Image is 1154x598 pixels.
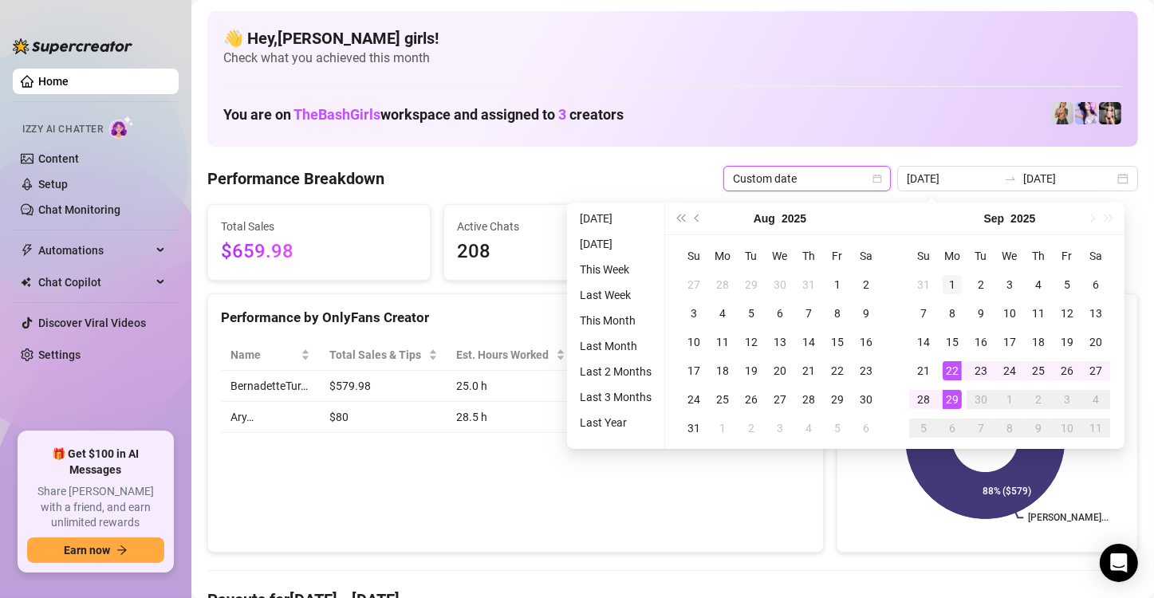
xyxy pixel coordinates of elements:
[221,237,417,267] span: $659.98
[737,385,766,414] td: 2025-08-26
[938,242,967,270] th: Mo
[1058,275,1077,294] div: 5
[857,361,876,380] div: 23
[857,304,876,323] div: 9
[713,361,732,380] div: 18
[794,270,823,299] td: 2025-07-31
[852,385,880,414] td: 2025-08-30
[1051,102,1073,124] img: BernadetteTur
[1053,270,1081,299] td: 2025-09-05
[938,328,967,356] td: 2025-09-15
[573,285,658,305] li: Last Week
[857,332,876,352] div: 16
[708,414,737,443] td: 2025-09-01
[1086,275,1105,294] div: 6
[742,390,761,409] div: 26
[457,237,653,267] span: 208
[938,270,967,299] td: 2025-09-01
[766,414,794,443] td: 2025-09-03
[708,299,737,328] td: 2025-08-04
[852,299,880,328] td: 2025-08-09
[971,332,991,352] div: 16
[1000,361,1019,380] div: 24
[995,356,1024,385] td: 2025-09-24
[1010,203,1035,234] button: Choose a year
[967,356,995,385] td: 2025-09-23
[1058,332,1077,352] div: 19
[909,270,938,299] td: 2025-08-31
[38,152,79,165] a: Content
[967,299,995,328] td: 2025-09-09
[713,390,732,409] div: 25
[914,304,933,323] div: 7
[684,419,703,438] div: 31
[1024,242,1053,270] th: Th
[823,414,852,443] td: 2025-09-05
[1081,385,1110,414] td: 2025-10-04
[221,307,810,329] div: Performance by OnlyFans Creator
[1000,332,1019,352] div: 17
[909,299,938,328] td: 2025-09-07
[1086,332,1105,352] div: 20
[223,106,624,124] h1: You are on workspace and assigned to creators
[967,270,995,299] td: 2025-09-02
[737,242,766,270] th: Tu
[573,234,658,254] li: [DATE]
[967,414,995,443] td: 2025-10-07
[1086,361,1105,380] div: 27
[1024,299,1053,328] td: 2025-09-11
[943,332,962,352] div: 15
[708,328,737,356] td: 2025-08-11
[320,402,447,433] td: $80
[1029,390,1048,409] div: 2
[828,332,847,352] div: 15
[684,275,703,294] div: 27
[320,340,447,371] th: Total Sales & Tips
[573,209,658,228] li: [DATE]
[679,328,708,356] td: 2025-08-10
[799,390,818,409] div: 28
[708,242,737,270] th: Mo
[766,299,794,328] td: 2025-08-06
[857,419,876,438] div: 6
[967,385,995,414] td: 2025-09-30
[938,356,967,385] td: 2025-09-22
[38,75,69,88] a: Home
[221,371,320,402] td: BernadetteTur…
[447,371,575,402] td: 25.0 h
[823,270,852,299] td: 2025-08-01
[573,260,658,279] li: This Week
[733,167,881,191] span: Custom date
[21,244,33,257] span: thunderbolt
[770,304,790,323] div: 6
[293,106,380,123] span: TheBashGirls
[1024,328,1053,356] td: 2025-09-18
[909,414,938,443] td: 2025-10-05
[857,390,876,409] div: 30
[1024,270,1053,299] td: 2025-09-04
[823,242,852,270] th: Fr
[1058,390,1077,409] div: 3
[109,116,134,139] img: AI Chatter
[1053,385,1081,414] td: 2025-10-03
[713,332,732,352] div: 11
[684,361,703,380] div: 17
[38,317,146,329] a: Discover Viral Videos
[914,332,933,352] div: 14
[852,356,880,385] td: 2025-08-23
[770,390,790,409] div: 27
[573,336,658,356] li: Last Month
[782,203,806,234] button: Choose a year
[971,275,991,294] div: 2
[737,414,766,443] td: 2025-09-02
[828,419,847,438] div: 5
[799,361,818,380] div: 21
[1053,328,1081,356] td: 2025-09-19
[1000,390,1019,409] div: 1
[708,356,737,385] td: 2025-08-18
[679,356,708,385] td: 2025-08-17
[223,49,1122,67] span: Check what you achieved this month
[1099,102,1121,124] img: Bonnie
[909,356,938,385] td: 2025-09-21
[1081,299,1110,328] td: 2025-09-13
